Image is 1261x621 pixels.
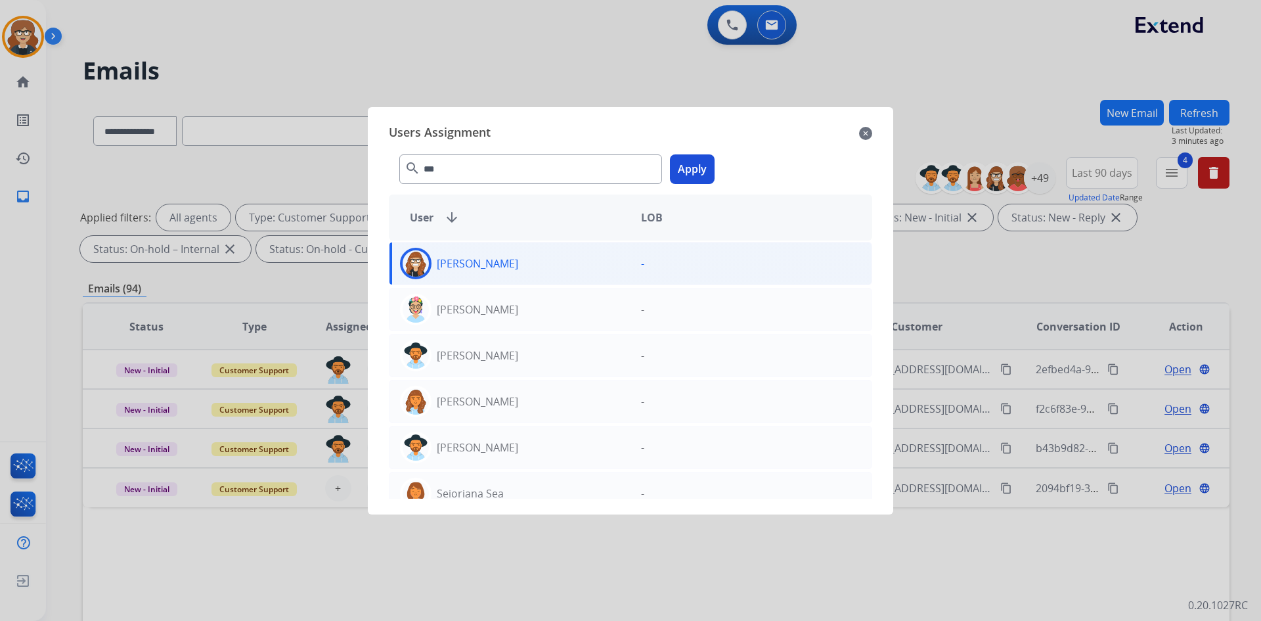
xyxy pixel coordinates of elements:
[437,348,518,363] p: [PERSON_NAME]
[641,486,644,501] p: -
[389,123,491,144] span: Users Assignment
[405,160,420,176] mat-icon: search
[437,302,518,317] p: [PERSON_NAME]
[641,348,644,363] p: -
[444,210,460,225] mat-icon: arrow_downward
[437,486,504,501] p: Seioriana Sea
[641,256,644,271] p: -
[437,394,518,409] p: [PERSON_NAME]
[859,126,872,141] mat-icon: close
[641,210,663,225] span: LOB
[641,440,644,455] p: -
[399,210,630,225] div: User
[670,154,715,184] button: Apply
[437,256,518,271] p: [PERSON_NAME]
[437,440,518,455] p: [PERSON_NAME]
[641,302,644,317] p: -
[641,394,644,409] p: -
